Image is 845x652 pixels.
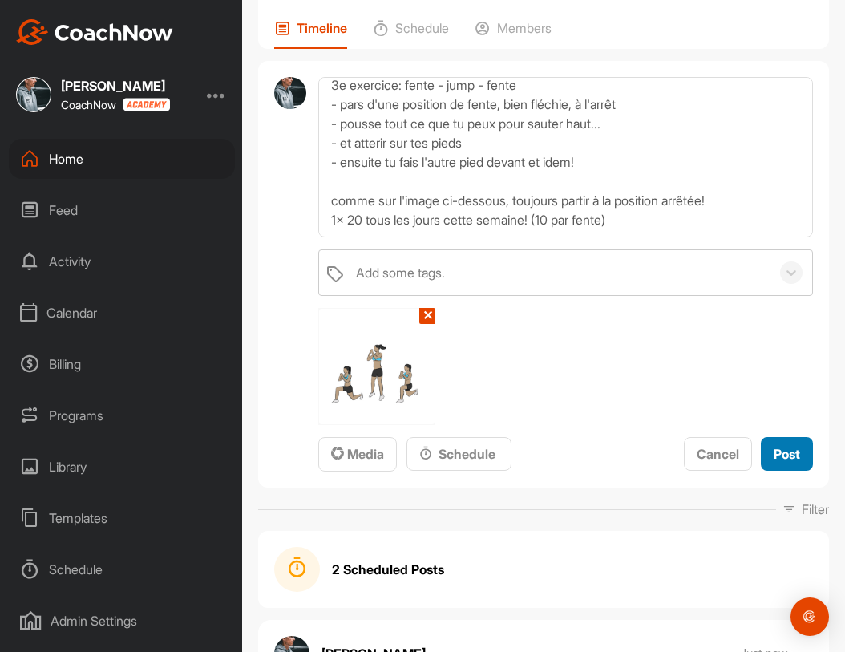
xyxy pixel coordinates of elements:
[274,77,306,109] img: avatar
[297,20,347,36] p: Timeline
[9,447,235,487] div: Library
[497,20,552,36] p: Members
[761,437,813,472] button: Post
[802,500,829,519] p: Filter
[332,560,444,579] strong: 2 Scheduled Posts
[9,344,235,384] div: Billing
[774,446,800,462] span: Post
[395,20,449,36] p: Schedule
[318,437,397,472] button: Media
[123,98,170,111] img: CoachNow acadmey
[356,263,445,282] div: Add some tags.
[684,437,752,472] button: Cancel
[419,308,435,324] button: ✕
[61,98,170,111] div: CoachNow
[790,597,829,636] div: Open Intercom Messenger
[9,190,235,230] div: Feed
[9,498,235,538] div: Templates
[16,77,51,112] img: square_d3c6f7af76e2bfdd576d1e7f520099fd.jpg
[331,446,384,462] span: Media
[16,19,173,45] img: CoachNow
[9,395,235,435] div: Programs
[9,139,235,179] div: Home
[9,549,235,589] div: Schedule
[9,241,235,281] div: Activity
[419,444,499,464] div: Schedule
[9,293,235,333] div: Calendar
[319,309,435,424] img: image
[9,601,235,641] div: Admin Settings
[61,79,170,92] div: [PERSON_NAME]
[697,446,739,462] span: Cancel
[318,77,813,237] textarea: Explosivité 3e exercice: fente - jump - fente - pars d'une position de fente, bien fléchie, à l'a...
